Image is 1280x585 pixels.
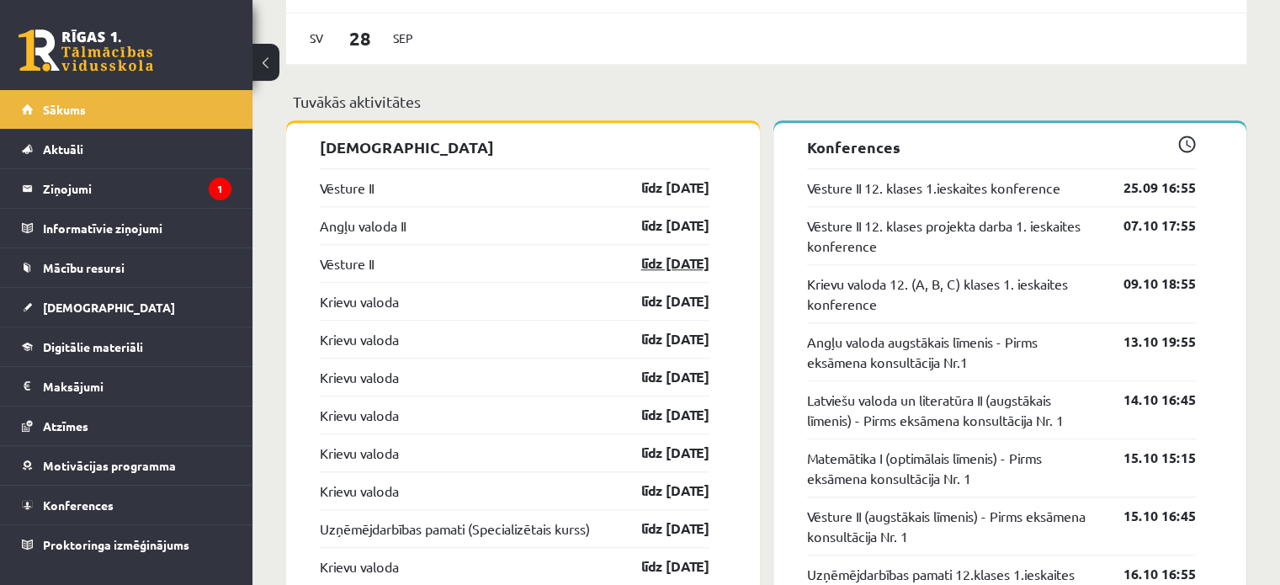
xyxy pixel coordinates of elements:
[22,288,231,327] a: [DEMOGRAPHIC_DATA]
[320,443,399,463] a: Krievu valoda
[43,260,125,275] span: Mācību resursi
[22,209,231,247] a: Informatīvie ziņojumi
[612,519,709,539] a: līdz [DATE]
[22,130,231,168] a: Aktuāli
[334,24,386,52] span: 28
[22,407,231,445] a: Atzīmes
[320,329,399,349] a: Krievu valoda
[22,446,231,485] a: Motivācijas programma
[43,169,231,208] legend: Ziņojumi
[612,405,709,425] a: līdz [DATE]
[22,327,231,366] a: Digitālie materiāli
[1098,215,1196,236] a: 07.10 17:55
[320,215,406,236] a: Angļu valoda II
[43,209,231,247] legend: Informatīvie ziņojumi
[1098,564,1196,584] a: 16.10 16:55
[43,300,175,315] span: [DEMOGRAPHIC_DATA]
[807,448,1099,488] a: Matemātika I (optimālais līmenis) - Pirms eksāmena konsultācija Nr. 1
[807,390,1099,430] a: Latviešu valoda un literatūra II (augstākais līmenis) - Pirms eksāmena konsultācija Nr. 1
[1098,178,1196,198] a: 25.09 16:55
[807,332,1099,372] a: Angļu valoda augstākais līmenis - Pirms eksāmena konsultācija Nr.1
[22,90,231,129] a: Sākums
[385,25,421,51] span: Sep
[612,253,709,274] a: līdz [DATE]
[1098,448,1196,468] a: 15.10 15:15
[320,291,399,311] a: Krievu valoda
[320,136,709,158] p: [DEMOGRAPHIC_DATA]
[807,506,1099,546] a: Vēsture II (augstākais līmenis) - Pirms eksāmena konsultācija Nr. 1
[1098,274,1196,294] a: 09.10 18:55
[19,29,153,72] a: Rīgas 1. Tālmācības vidusskola
[43,458,176,473] span: Motivācijas programma
[43,339,143,354] span: Digitālie materiāli
[807,274,1099,314] a: Krievu valoda 12. (A, B, C) klases 1. ieskaites konference
[1098,332,1196,352] a: 13.10 19:55
[293,90,1240,113] p: Tuvākās aktivitātes
[320,253,374,274] a: Vēsture II
[22,525,231,564] a: Proktoringa izmēģinājums
[22,367,231,406] a: Maksājumi
[22,486,231,524] a: Konferences
[612,481,709,501] a: līdz [DATE]
[320,481,399,501] a: Krievu valoda
[320,519,590,539] a: Uzņēmējdarbības pamati (Specializētais kurss)
[22,248,231,287] a: Mācību resursi
[612,556,709,577] a: līdz [DATE]
[612,178,709,198] a: līdz [DATE]
[320,367,399,387] a: Krievu valoda
[22,169,231,208] a: Ziņojumi1
[1098,390,1196,410] a: 14.10 16:45
[612,329,709,349] a: līdz [DATE]
[807,215,1099,256] a: Vēsture II 12. klases projekta darba 1. ieskaites konference
[43,537,189,552] span: Proktoringa izmēģinājums
[320,178,374,198] a: Vēsture II
[612,367,709,387] a: līdz [DATE]
[43,102,86,117] span: Sākums
[807,178,1060,198] a: Vēsture II 12. klases 1.ieskaites konference
[612,291,709,311] a: līdz [DATE]
[43,367,231,406] legend: Maksājumi
[43,141,83,157] span: Aktuāli
[43,497,114,513] span: Konferences
[807,136,1197,158] p: Konferences
[320,556,399,577] a: Krievu valoda
[209,178,231,200] i: 1
[612,443,709,463] a: līdz [DATE]
[612,215,709,236] a: līdz [DATE]
[299,25,334,51] span: Sv
[1098,506,1196,526] a: 15.10 16:45
[320,405,399,425] a: Krievu valoda
[43,418,88,433] span: Atzīmes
